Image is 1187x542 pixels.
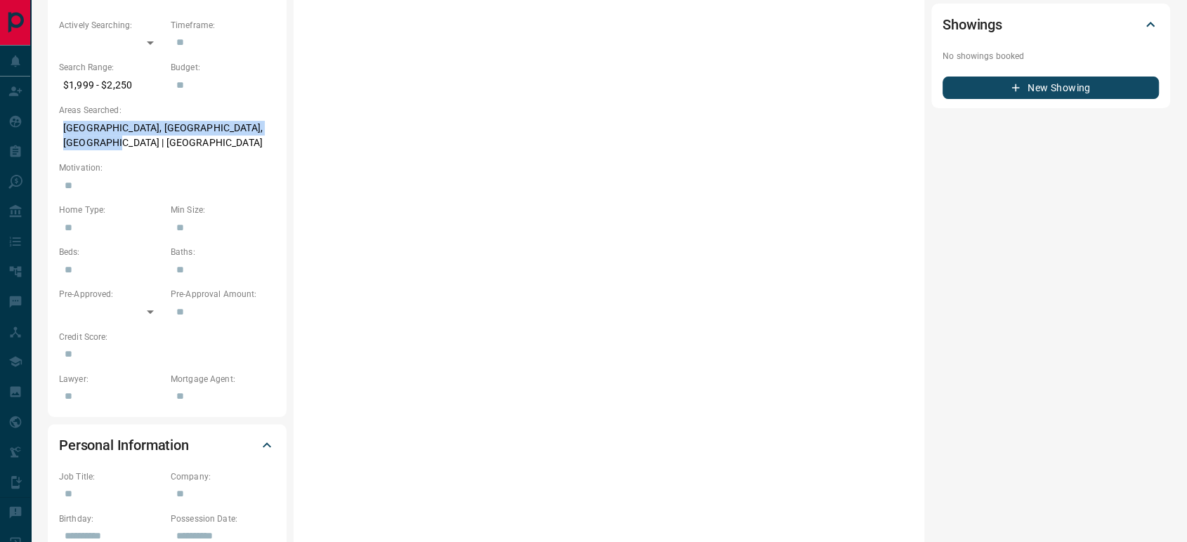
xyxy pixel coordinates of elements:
p: Baths: [171,246,275,258]
p: Areas Searched: [59,104,275,117]
p: Home Type: [59,204,164,216]
div: Personal Information [59,428,275,462]
p: Search Range: [59,61,164,74]
p: Mortgage Agent: [171,373,275,385]
button: New Showing [943,77,1159,99]
p: Pre-Approval Amount: [171,288,275,300]
p: Company: [171,470,275,483]
p: No showings booked [943,50,1159,62]
p: Motivation: [59,161,275,174]
div: Showings [943,8,1159,41]
p: Beds: [59,246,164,258]
p: [GEOGRAPHIC_DATA], [GEOGRAPHIC_DATA], [GEOGRAPHIC_DATA] | [GEOGRAPHIC_DATA] [59,117,275,154]
p: Birthday: [59,513,164,525]
p: $1,999 - $2,250 [59,74,164,97]
p: Timeframe: [171,19,275,32]
p: Job Title: [59,470,164,483]
p: Budget: [171,61,275,74]
h2: Showings [943,13,1002,36]
h2: Personal Information [59,434,189,456]
p: Lawyer: [59,373,164,385]
p: Min Size: [171,204,275,216]
p: Possession Date: [171,513,275,525]
p: Pre-Approved: [59,288,164,300]
p: Credit Score: [59,331,275,343]
p: Actively Searching: [59,19,164,32]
